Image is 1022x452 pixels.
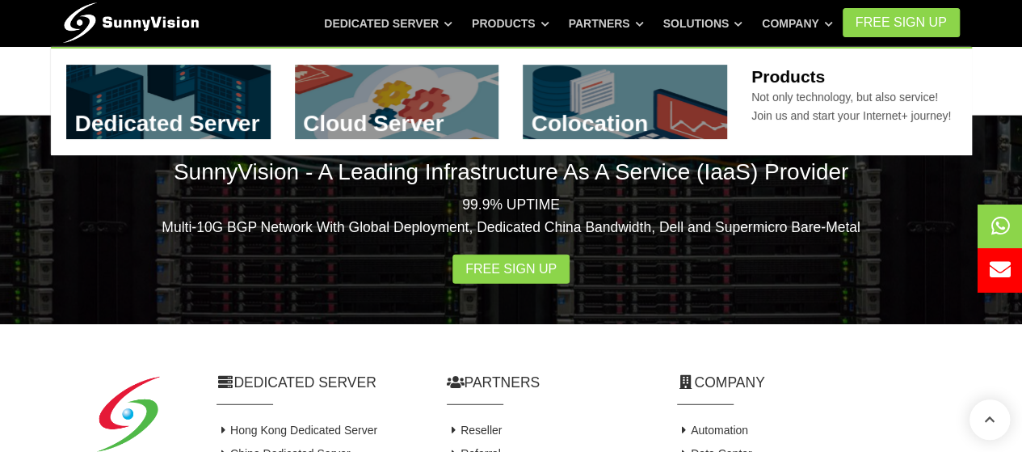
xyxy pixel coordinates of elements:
a: Free Sign Up [452,255,570,284]
a: FREE Sign Up [843,8,960,37]
div: Dedicated Server [51,47,972,155]
a: Automation [677,424,748,437]
b: Products [751,67,825,86]
a: Products [472,9,549,38]
p: 99.9% UPTIME Multi-10G BGP Network With Global Deployment, Dedicated China Bandwidth, Dell and Su... [63,193,960,239]
a: Reseller [447,424,503,437]
a: Company [762,9,833,38]
a: Hong Kong Dedicated Server [217,424,378,437]
h2: SunnyVision - A Leading Infrastructure As A Service (IaaS) Provider [63,156,960,188]
h2: Dedicated Server [217,373,423,393]
h2: Company [677,373,960,393]
span: Not only technology, but also service! Join us and start your Internet+ journey! [751,91,951,121]
a: Solutions [662,9,742,38]
a: Dedicated Server [324,9,452,38]
h2: Partners [447,373,653,393]
a: Partners [569,9,644,38]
